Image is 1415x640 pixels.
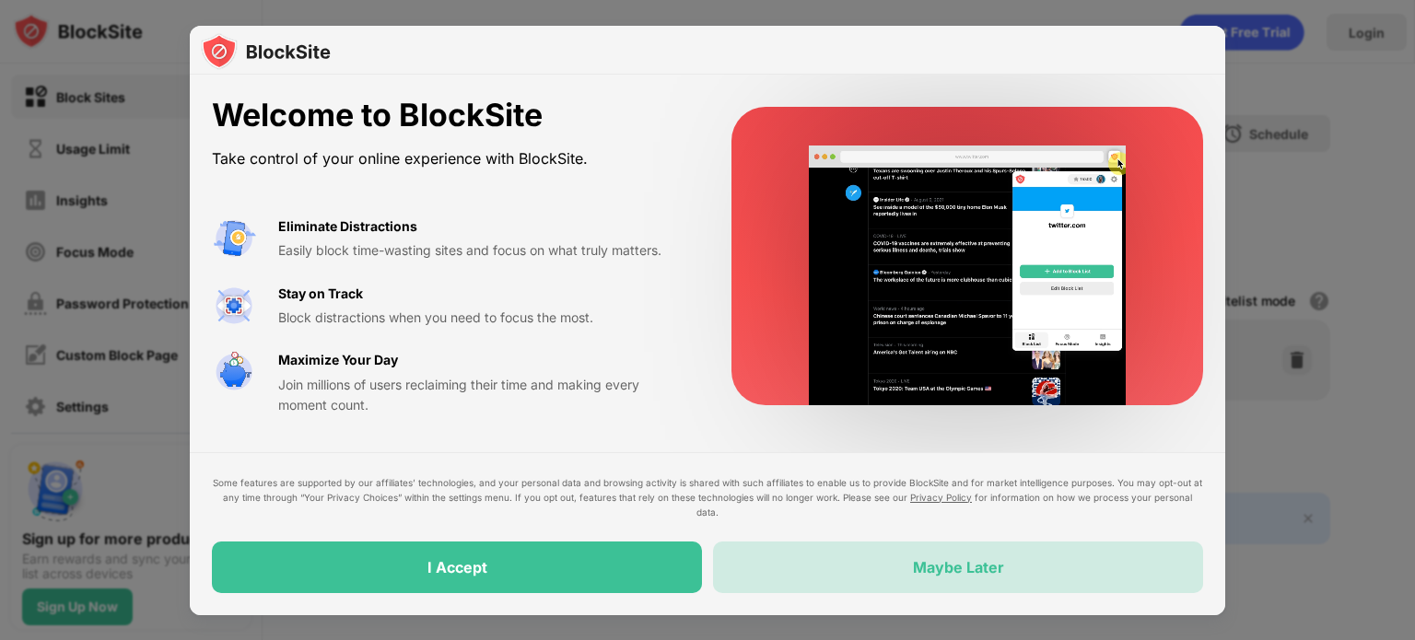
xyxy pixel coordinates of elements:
[212,350,256,394] img: value-safe-time.svg
[278,284,363,304] div: Stay on Track
[212,475,1203,519] div: Some features are supported by our affiliates’ technologies, and your personal data and browsing ...
[278,350,398,370] div: Maximize Your Day
[201,33,331,70] img: logo-blocksite.svg
[278,216,417,237] div: Eliminate Distractions
[910,492,972,503] a: Privacy Policy
[278,308,687,328] div: Block distractions when you need to focus the most.
[212,97,687,134] div: Welcome to BlockSite
[212,216,256,261] img: value-avoid-distractions.svg
[913,558,1004,576] div: Maybe Later
[427,558,487,576] div: I Accept
[278,240,687,261] div: Easily block time-wasting sites and focus on what truly matters.
[212,145,687,172] div: Take control of your online experience with BlockSite.
[278,375,687,416] div: Join millions of users reclaiming their time and making every moment count.
[212,284,256,328] img: value-focus.svg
